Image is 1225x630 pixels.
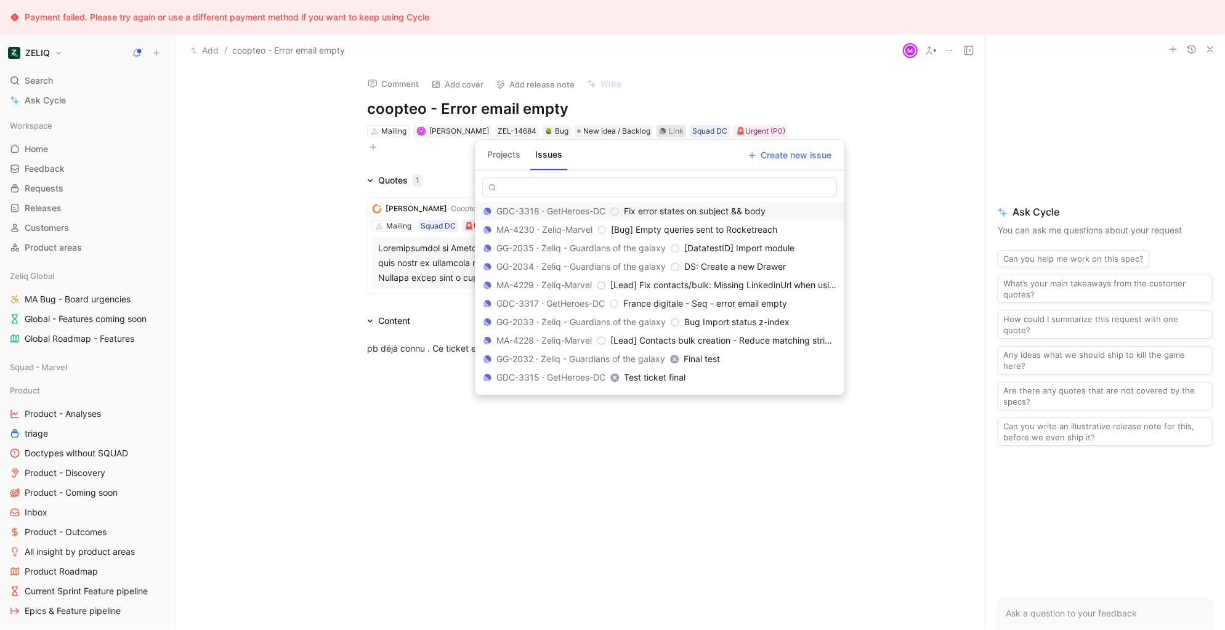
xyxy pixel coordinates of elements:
div: MA-4228 · Zeliq-Marvel [483,333,605,348]
svg: Canceled [670,355,679,363]
span: [Lead] Contacts bulk creation - Reduce matching strictness while matching companies [610,335,960,345]
div: GG-2034 · Zeliq - Guardians of the galaxy [483,259,679,274]
button: Create new issue [743,146,837,164]
span: [DatatestID] Import module [684,243,794,253]
span: Final test [684,353,720,364]
div: MA-4229 · Zeliq-Marvel [483,278,605,293]
span: Bug Import status z-index [684,317,790,327]
div: GG-2033 · Zeliq - Guardians of the galaxy [483,315,679,329]
button: Projects [482,145,525,164]
div: GG-2035 · Zeliq - Guardians of the galaxy [483,241,679,256]
span: [Lead] Fix contacts/bulk: Missing LinkedinUrl when using Zeliq SEARCH [610,280,898,290]
span: DS: Create a new Drawer [684,261,786,272]
svg: Todo [610,207,619,216]
div: GDC-3315 · GetHeroes-DC [483,370,619,385]
input: Search... [482,177,837,197]
span: Create new issue [748,148,831,163]
div: GDC-3317 · GetHeroes-DC [483,296,618,311]
span: [Bug] Empty queries sent to Rocketreach [611,224,777,235]
span: Fix error states on subject && body [624,206,766,216]
div: MA-4230 · Zeliq-Marvel [483,222,606,237]
svg: Backlog [671,318,679,326]
span: Test ticket final [624,372,685,382]
svg: Todo [610,299,618,308]
svg: Backlog [597,225,606,234]
div: GG-2032 · Zeliq - Guardians of the galaxy [483,352,679,366]
svg: Canceled [610,373,619,382]
button: Issues [530,145,567,164]
svg: Todo [671,244,679,252]
div: GDC-3318 · GetHeroes-DC [483,204,619,219]
span: France digitale - Seq - error email empty [623,298,787,309]
svg: Backlog [597,281,605,289]
svg: Backlog [597,336,605,345]
svg: Backlog [671,262,679,271]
